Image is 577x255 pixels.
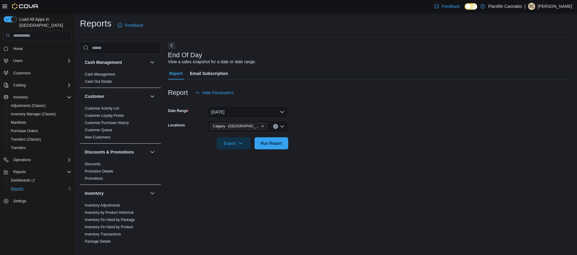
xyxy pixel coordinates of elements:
span: Home [11,45,72,52]
a: Purchase Orders [8,127,41,135]
a: Manifests [8,119,29,126]
span: Export [220,137,247,149]
nav: Complex example [4,42,72,221]
span: Operations [13,157,31,162]
a: Inventory On Hand by Package [85,218,135,222]
span: Customer Purchase History [85,120,129,125]
span: Run Report [261,140,282,146]
span: Operations [11,156,72,163]
span: Transfers (Classic) [11,137,41,142]
a: Customer Queue [85,128,112,132]
a: Customers [11,70,33,77]
h3: Inventory [85,190,104,196]
button: Home [1,44,74,53]
button: Manifests [6,118,74,127]
span: Inventory Manager (Classic) [11,112,56,117]
div: Sydney Callaghan [528,3,535,10]
a: Feedback [115,19,145,31]
a: Customer Loyalty Points [85,114,124,118]
span: Adjustments (Classic) [8,102,72,109]
a: Promotions [85,176,103,181]
span: SC [529,3,534,10]
button: Discounts & Promotions [85,149,148,155]
button: Inventory Manager (Classic) [6,110,74,118]
button: Adjustments (Classic) [6,101,74,110]
a: Inventory Transactions [85,232,121,236]
span: Discounts [85,162,101,166]
a: Transfers [8,144,28,151]
span: Inventory On Hand by Product [85,225,133,229]
span: Transfers (Classic) [8,136,72,143]
span: Inventory by Product Historical [85,210,134,215]
div: Customer [80,105,161,143]
button: Catalog [11,82,28,89]
span: Adjustments (Classic) [11,103,46,108]
a: Customer Purchase History [85,121,129,125]
div: View a sales snapshot for a date or date range. [168,59,256,65]
span: Inventory [13,95,28,100]
button: Operations [1,156,74,164]
span: Customer Activity List [85,106,119,111]
a: Inventory by Product Historical [85,210,134,215]
button: Users [11,57,25,64]
span: Catalog [11,82,72,89]
span: Hide Parameters [202,90,234,96]
a: Promotion Details [85,169,113,173]
button: Inventory [1,93,74,101]
span: Transfers [8,144,72,151]
button: Inventory [149,190,156,197]
span: Purchase Orders [11,129,38,133]
img: Cova [12,3,39,9]
span: Users [11,57,72,64]
span: Feedback [125,22,143,28]
span: Cash Management [85,72,115,77]
span: Package Details [85,239,111,244]
button: Catalog [1,81,74,89]
button: Reports [11,168,28,176]
label: Date Range [168,108,189,113]
label: Locations [168,123,185,128]
button: Cash Management [85,59,148,65]
a: Cash Out Details [85,79,112,84]
span: Transfers [11,145,26,150]
a: Inventory Manager (Classic) [8,110,58,118]
a: Settings [11,197,29,205]
button: Clear input [273,124,278,129]
span: Report [169,67,183,79]
span: Email Subscription [190,67,228,79]
h3: End Of Day [168,51,202,59]
button: Customer [85,93,148,99]
button: Hide Parameters [193,87,236,99]
h3: Discounts & Promotions [85,149,134,155]
span: Reports [11,168,72,176]
a: Home [11,45,25,52]
span: Promotions [85,176,103,181]
span: Users [13,58,23,63]
button: Customer [149,93,156,100]
span: Manifests [11,120,26,125]
button: Inventory [11,94,30,101]
div: Cash Management [80,71,161,88]
span: New Customers [85,135,110,140]
span: Dashboards [8,177,72,184]
a: Package Details [85,239,111,244]
button: Operations [11,156,33,163]
a: Dashboards [8,177,37,184]
p: [PERSON_NAME] [538,3,572,10]
a: Dashboards [6,176,74,185]
span: Customers [13,71,31,76]
button: Reports [6,185,74,193]
span: Feedback [441,3,460,9]
button: Next [168,42,175,49]
button: Users [1,57,74,65]
a: Customer Activity List [85,106,119,110]
h3: Customer [85,93,104,99]
button: [DATE] [208,106,288,118]
span: Load All Apps in [GEOGRAPHIC_DATA] [17,16,72,28]
a: Transfers (Classic) [8,136,43,143]
p: | [524,3,526,10]
h3: Cash Management [85,59,122,65]
span: Reports [13,169,26,174]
